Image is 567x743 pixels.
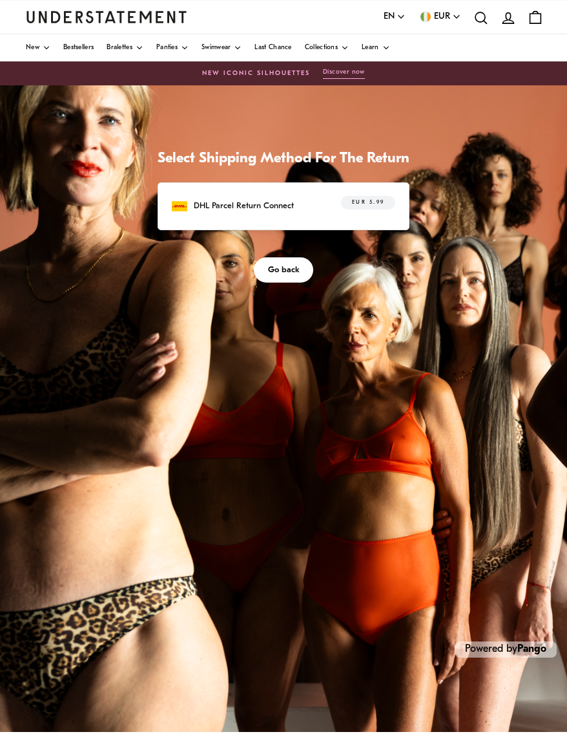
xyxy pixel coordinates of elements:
span: Panties [156,45,178,51]
span: Learn [362,45,379,51]
a: Understatement Homepage [26,11,187,23]
a: New [26,34,50,61]
a: Swimwear [201,34,242,61]
a: Collections [305,34,349,61]
span: EUR 5.99 [352,197,385,210]
a: New Iconic SilhouettesDiscover now [26,68,541,79]
a: Panties [156,34,189,61]
a: Last Chance [254,34,291,61]
p: Powered by [455,641,557,658]
button: EUR [418,10,461,24]
button: EN [384,10,406,24]
span: New [26,45,39,51]
span: Bralettes [107,45,132,51]
span: Last Chance [254,45,291,51]
span: EUR [434,10,450,24]
a: Bralettes [107,34,143,61]
button: Discover now [323,68,365,79]
button: Go back [254,257,314,283]
p: DHL Parcel Return Connect [194,199,294,213]
span: Go back [268,258,300,282]
a: Pango [517,644,546,654]
span: Swimwear [201,45,231,51]
span: Collections [305,45,338,51]
span: New Iconic Silhouettes [202,69,310,79]
span: Bestsellers [63,45,94,51]
span: EN [384,10,395,24]
h1: Select Shipping Method For The Return [158,150,409,169]
a: Learn [362,34,390,61]
img: dhl.svg [172,199,187,214]
a: Bestsellers [63,34,94,61]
